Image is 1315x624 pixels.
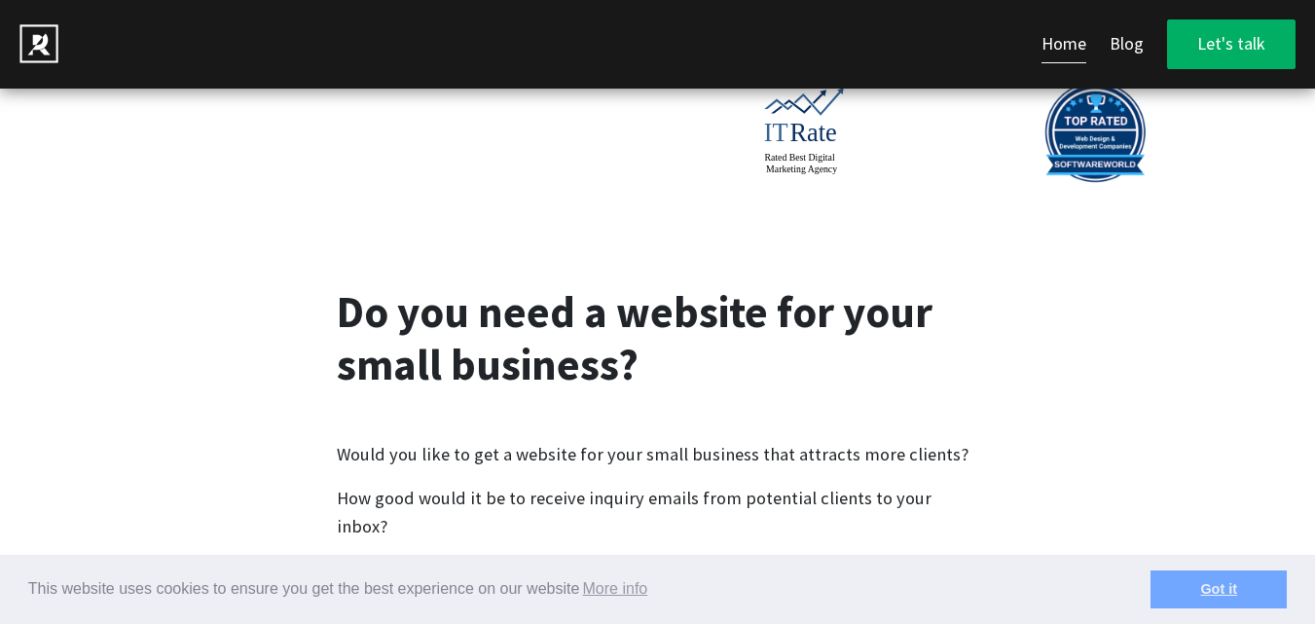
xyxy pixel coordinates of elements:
[1167,19,1296,69] a: Let's talk
[337,484,979,541] p: How good would it be to receive inquiry emails from potential clients to your inbox?
[123,107,317,156] iframe: PROGMATIQ Clutch Review Widget 2
[1042,78,1150,185] img: web-design-developmet-companies.png
[1041,25,1086,63] a: Home
[337,286,979,391] h2: Do you need a website for your small business?
[579,574,650,604] a: learn more about cookies
[415,83,609,180] iframe: GoodFirms Widget
[28,574,1151,604] span: This website uses cookies to ensure you get the best experience on our website
[1151,570,1287,609] a: dismiss cookie message
[19,24,58,63] img: PROGMATIQ - web design and web development company
[337,440,979,468] p: Would you like to get a website for your small business that attracts more clients?
[1110,25,1144,63] a: Blog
